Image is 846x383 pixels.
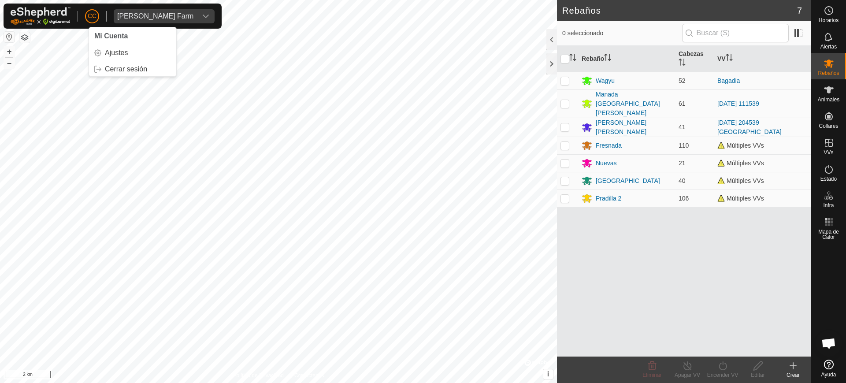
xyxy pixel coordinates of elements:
span: Múltiples VVs [717,142,764,149]
div: [PERSON_NAME] Farm [117,13,193,20]
span: 21 [679,160,686,167]
div: Apagar VV [670,371,705,379]
button: + [4,46,15,57]
span: Mi Cuenta [94,32,128,40]
img: Logo Gallagher [11,7,70,25]
div: dropdown trigger [197,9,215,23]
th: VV [714,46,811,72]
span: 40 [679,177,686,184]
a: [DATE] 204539 [GEOGRAPHIC_DATA] [717,119,782,135]
span: Eliminar [642,372,661,378]
span: 0 seleccionado [562,29,682,38]
div: Editar [740,371,775,379]
span: Cerrar sesión [105,66,147,73]
span: 61 [679,100,686,107]
span: VVs [824,150,833,155]
th: Cabezas [675,46,714,72]
span: 52 [679,77,686,84]
a: Bagadia [717,77,740,84]
a: Contáctenos [294,372,324,379]
div: [PERSON_NAME] [PERSON_NAME] [596,118,672,137]
input: Buscar (S) [682,24,789,42]
span: 110 [679,142,689,149]
p-sorticon: Activar para ordenar [726,55,733,62]
span: Alertas [820,44,837,49]
div: Manada [GEOGRAPHIC_DATA][PERSON_NAME] [596,90,672,118]
p-sorticon: Activar para ordenar [569,55,576,62]
span: Estado [820,176,837,182]
button: Restablecer Mapa [4,32,15,42]
div: Chat abierto [816,330,842,357]
div: Pradilla 2 [596,194,621,203]
div: Fresnada [596,141,622,150]
div: Crear [775,371,811,379]
span: Rebaños [818,71,839,76]
a: [DATE] 111539 [717,100,759,107]
span: Infra [823,203,834,208]
span: 41 [679,123,686,130]
span: i [547,370,549,378]
span: 106 [679,195,689,202]
a: Ajustes [89,46,176,60]
span: Animales [818,97,839,102]
th: Rebaño [578,46,675,72]
p-sorticon: Activar para ordenar [679,60,686,67]
div: Encender VV [705,371,740,379]
span: Horarios [819,18,839,23]
span: Ajustes [105,49,128,56]
span: Collares [819,123,838,129]
span: 7 [797,4,802,17]
button: i [543,369,553,379]
div: [GEOGRAPHIC_DATA] [596,176,660,186]
h2: Rebaños [562,5,797,16]
span: Múltiples VVs [717,177,764,184]
span: Ayuda [821,372,836,377]
div: Wagyu [596,76,615,86]
span: CC [88,11,96,21]
span: Múltiples VVs [717,160,764,167]
span: Múltiples VVs [717,195,764,202]
button: Capas del Mapa [19,32,30,43]
span: Alarcia Monja Farm [114,9,197,23]
button: – [4,58,15,68]
a: Cerrar sesión [89,62,176,76]
a: Ayuda [811,356,846,381]
a: Política de Privacidad [233,372,284,379]
span: Mapa de Calor [813,229,844,240]
p-sorticon: Activar para ordenar [604,55,611,62]
div: Nuevas [596,159,616,168]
